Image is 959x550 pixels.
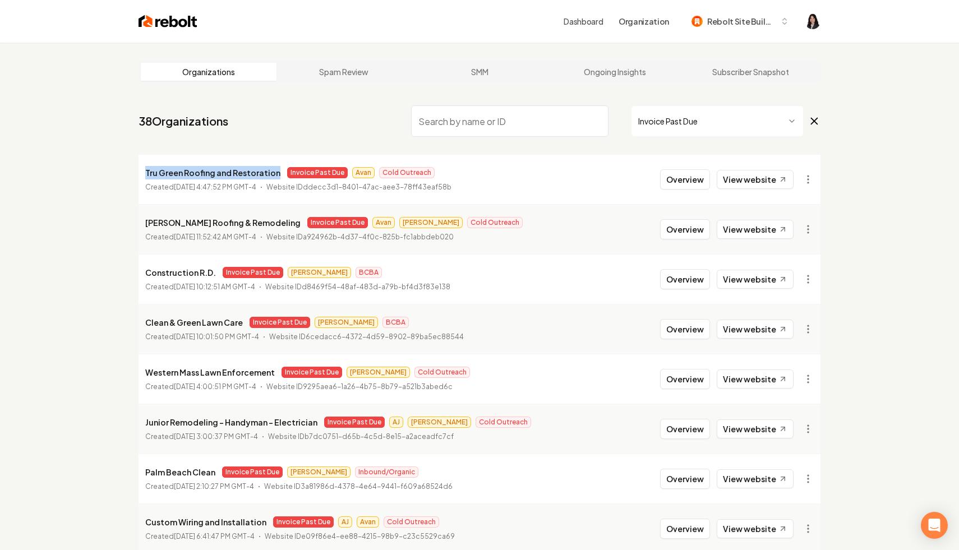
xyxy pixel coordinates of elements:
span: BCBA [356,267,382,278]
a: Dashboard [564,16,603,27]
a: View website [717,220,794,239]
span: Invoice Past Due [223,267,283,278]
a: Spam Review [276,63,412,81]
time: [DATE] 2:10:27 PM GMT-4 [174,482,254,491]
p: Created [145,331,259,343]
span: [PERSON_NAME] [399,217,463,228]
p: Construction R.D. [145,266,216,279]
div: Open Intercom Messenger [921,512,948,539]
button: Overview [660,519,710,539]
p: Junior Remodeling - Handyman - Electrician [145,415,317,429]
p: Created [145,431,258,442]
a: 38Organizations [139,113,228,129]
a: View website [717,519,794,538]
time: [DATE] 11:52:42 AM GMT-4 [174,233,256,241]
p: Clean & Green Lawn Care [145,316,243,329]
span: Cold Outreach [379,167,435,178]
input: Search by name or ID [411,105,608,137]
time: [DATE] 10:01:50 PM GMT-4 [174,332,259,341]
p: Created [145,232,256,243]
p: Website ID 6cedacc6-4372-4d59-8902-89ba5ec88544 [269,331,464,343]
span: Cold Outreach [467,217,523,228]
time: [DATE] 6:41:47 PM GMT-4 [174,532,255,540]
img: Haley Paramoure [805,13,820,29]
time: [DATE] 10:12:51 AM GMT-4 [174,283,255,291]
span: Invoice Past Due [324,417,385,428]
span: Invoice Past Due [273,516,334,528]
button: Organization [612,11,676,31]
p: [PERSON_NAME] Roofing & Remodeling [145,216,301,229]
p: Palm Beach Clean [145,465,215,479]
a: Subscriber Snapshot [683,63,818,81]
time: [DATE] 4:00:51 PM GMT-4 [174,382,256,391]
span: [PERSON_NAME] [347,367,410,378]
a: SMM [412,63,547,81]
span: AJ [389,417,403,428]
span: Cold Outreach [414,367,470,378]
button: Overview [660,319,710,339]
span: [PERSON_NAME] [315,317,378,328]
span: Invoice Past Due [287,167,348,178]
button: Overview [660,269,710,289]
span: Cold Outreach [476,417,531,428]
button: Overview [660,369,710,389]
span: BCBA [382,317,409,328]
p: Website ID 3a81986d-4378-4e64-9441-f609a68524d6 [264,481,453,492]
p: Created [145,481,254,492]
span: Invoice Past Due [282,367,342,378]
a: Organizations [141,63,276,81]
a: View website [717,419,794,438]
time: [DATE] 4:47:52 PM GMT-4 [174,183,256,191]
button: Overview [660,219,710,239]
a: View website [717,469,794,488]
button: Open user button [805,13,820,29]
button: Overview [660,419,710,439]
img: Rebolt Site Builder [691,16,703,27]
p: Created [145,531,255,542]
p: Website ID d8469f54-48af-483d-a79b-bf4d3f83e138 [265,281,450,293]
time: [DATE] 3:00:37 PM GMT-4 [174,432,258,441]
a: View website [717,270,794,289]
a: View website [717,170,794,189]
span: Rebolt Site Builder [707,16,776,27]
span: Avan [372,217,395,228]
p: Tru Green Roofing and Restoration [145,166,280,179]
p: Custom Wiring and Installation [145,515,266,529]
button: Overview [660,169,710,190]
p: Created [145,182,256,193]
p: Website ID e09f86e4-ee88-4215-98b9-c23c5529ca69 [265,531,455,542]
a: View website [717,369,794,389]
span: Avan [357,516,379,528]
img: Rebolt Logo [139,13,197,29]
span: Avan [352,167,375,178]
p: Website ID b7dc0751-d65b-4c5d-8e15-a2aceadfc7cf [268,431,454,442]
button: Overview [660,469,710,489]
span: Invoice Past Due [307,217,368,228]
span: Invoice Past Due [222,466,283,478]
p: Created [145,381,256,392]
span: [PERSON_NAME] [287,466,351,478]
span: Cold Outreach [384,516,439,528]
span: [PERSON_NAME] [288,267,351,278]
a: View website [717,320,794,339]
span: Inbound/Organic [355,466,418,478]
p: Western Mass Lawn Enforcement [145,366,275,379]
span: [PERSON_NAME] [408,417,471,428]
p: Created [145,281,255,293]
span: AJ [338,516,352,528]
a: Ongoing Insights [547,63,683,81]
p: Website ID 9295aea6-1a26-4b75-8b79-a521b3abed6c [266,381,453,392]
p: Website ID a924962b-4d37-4f0c-825b-fc1abbdeb020 [266,232,454,243]
p: Website ID ddecc3d1-8401-47ac-aee3-78ff43eaf58b [266,182,451,193]
span: Invoice Past Due [250,317,310,328]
